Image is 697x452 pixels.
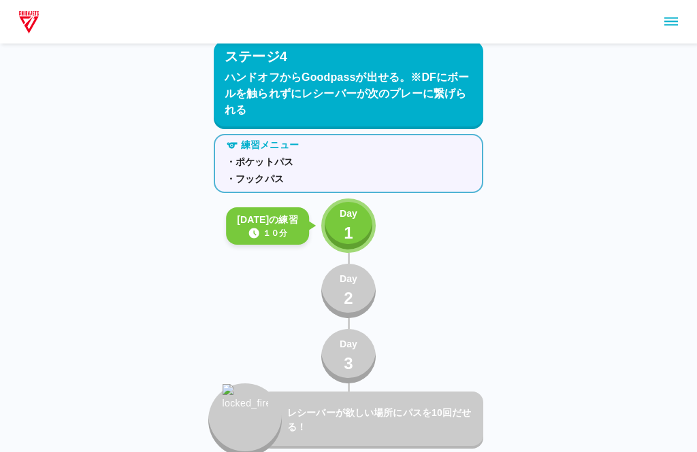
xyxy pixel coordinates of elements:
[225,69,472,118] p: ハンドオフからGoodpassが出せる。※DFにボールを触られずにレシーバーが次のプレーに繋げられる
[226,172,471,186] p: ・フックパス
[226,155,471,169] p: ・ポケットパス
[344,351,353,376] p: 3
[263,227,287,239] p: １０分
[287,406,478,434] p: レシーバーが欲しい場所にパスを10回だせる！
[321,198,376,253] button: Day1
[660,10,683,33] button: sidemenu
[344,221,353,245] p: 1
[241,138,299,152] p: 練習メニュー
[340,272,357,286] p: Day
[321,264,376,318] button: Day2
[16,8,42,35] img: dummy
[321,329,376,383] button: Day3
[340,207,357,221] p: Day
[344,286,353,311] p: 2
[237,213,298,227] p: [DATE]の練習
[340,337,357,351] p: Day
[225,46,287,67] p: ステージ4
[223,384,268,440] img: locked_fire_icon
